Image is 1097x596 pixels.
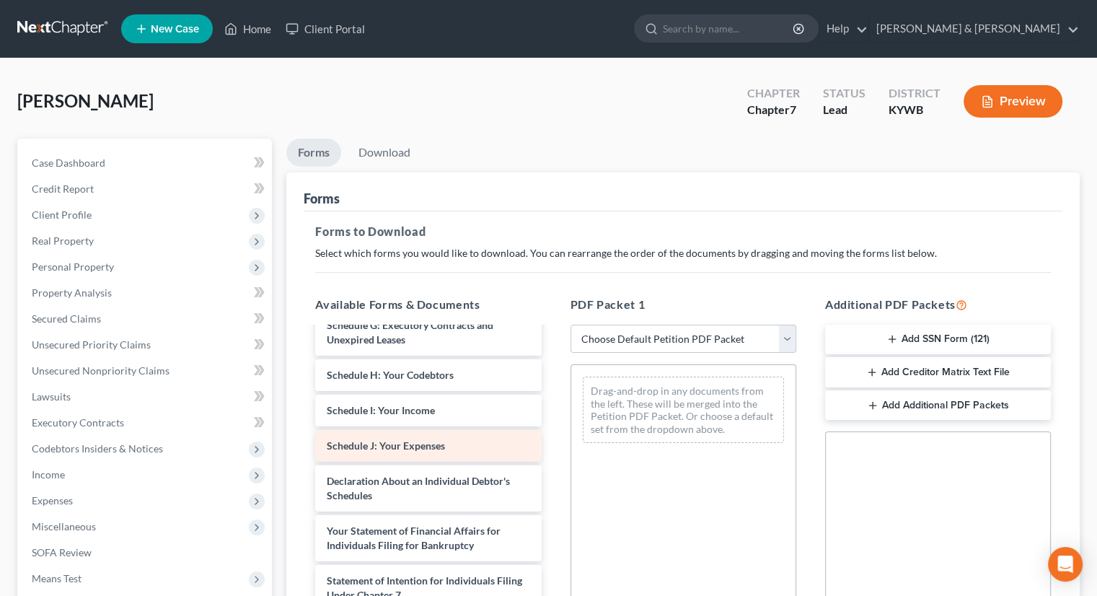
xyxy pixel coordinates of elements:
[825,325,1051,355] button: Add SSN Form (121)
[825,357,1051,387] button: Add Creditor Matrix Text File
[823,102,865,118] div: Lead
[663,15,795,42] input: Search by name...
[823,85,865,102] div: Status
[315,246,1051,260] p: Select which forms you would like to download. You can rearrange the order of the documents by dr...
[347,139,422,167] a: Download
[20,358,272,384] a: Unsecured Nonpriority Claims
[32,364,169,377] span: Unsecured Nonpriority Claims
[32,338,151,351] span: Unsecured Priority Claims
[32,312,101,325] span: Secured Claims
[315,223,1051,240] h5: Forms to Download
[151,24,199,35] span: New Case
[32,442,163,455] span: Codebtors Insiders & Notices
[32,260,114,273] span: Personal Property
[20,384,272,410] a: Lawsuits
[20,540,272,566] a: SOFA Review
[32,416,124,429] span: Executory Contracts
[32,572,81,584] span: Means Test
[747,85,800,102] div: Chapter
[32,183,94,195] span: Credit Report
[889,85,940,102] div: District
[32,468,65,481] span: Income
[869,16,1079,42] a: [PERSON_NAME] & [PERSON_NAME]
[327,319,493,346] span: Schedule G: Executory Contracts and Unexpired Leases
[20,176,272,202] a: Credit Report
[217,16,278,42] a: Home
[278,16,372,42] a: Client Portal
[790,102,796,116] span: 7
[17,90,154,111] span: [PERSON_NAME]
[20,150,272,176] a: Case Dashboard
[327,439,445,452] span: Schedule J: Your Expenses
[327,404,435,416] span: Schedule I: Your Income
[327,475,510,501] span: Declaration About an Individual Debtor's Schedules
[32,390,71,403] span: Lawsuits
[32,157,105,169] span: Case Dashboard
[286,139,341,167] a: Forms
[327,369,454,381] span: Schedule H: Your Codebtors
[747,102,800,118] div: Chapter
[304,190,340,207] div: Forms
[32,546,92,558] span: SOFA Review
[570,296,796,313] h5: PDF Packet 1
[327,525,501,551] span: Your Statement of Financial Affairs for Individuals Filing for Bankruptcy
[1048,547,1083,582] div: Open Intercom Messenger
[32,494,73,507] span: Expenses
[20,306,272,332] a: Secured Claims
[964,85,1062,118] button: Preview
[583,377,784,443] div: Drag-and-drop in any documents from the left. These will be merged into the Petition PDF Packet. ...
[20,332,272,358] a: Unsecured Priority Claims
[825,390,1051,421] button: Add Additional PDF Packets
[32,520,96,533] span: Miscellaneous
[20,280,272,306] a: Property Analysis
[889,102,940,118] div: KYWB
[32,235,94,247] span: Real Property
[819,16,868,42] a: Help
[32,286,112,299] span: Property Analysis
[20,410,272,436] a: Executory Contracts
[315,296,541,313] h5: Available Forms & Documents
[32,209,92,221] span: Client Profile
[825,296,1051,313] h5: Additional PDF Packets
